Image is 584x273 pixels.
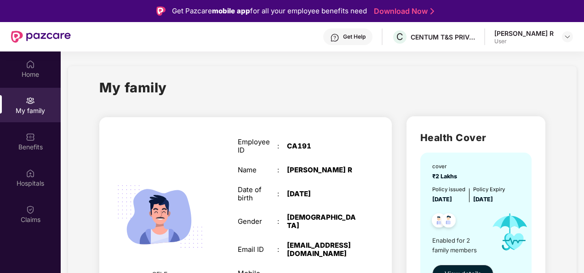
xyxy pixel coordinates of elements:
[432,236,484,255] span: Enabled for 2 family members
[238,245,277,254] div: Email ID
[238,166,277,174] div: Name
[156,6,166,16] img: Logo
[432,163,460,171] div: cover
[287,166,356,174] div: [PERSON_NAME] R
[437,210,460,233] img: svg+xml;base64,PHN2ZyB4bWxucz0iaHR0cDovL3d3dy53My5vcmcvMjAwMC9zdmciIHdpZHRoPSI0OC45NDMiIGhlaWdodD...
[26,60,35,69] img: svg+xml;base64,PHN2ZyBpZD0iSG9tZSIgeG1sbnM9Imh0dHA6Ly93d3cudzMub3JnLzIwMDAvc3ZnIiB3aWR0aD0iMjAiIG...
[238,186,277,202] div: Date of birth
[212,6,250,15] strong: mobile app
[238,217,277,226] div: Gender
[287,241,356,258] div: [EMAIL_ADDRESS][DOMAIN_NAME]
[343,33,366,40] div: Get Help
[172,6,367,17] div: Get Pazcare for all your employee benefits need
[430,6,434,16] img: Stroke
[238,138,277,154] div: Employee ID
[287,213,356,230] div: [DEMOGRAPHIC_DATA]
[11,31,71,43] img: New Pazcare Logo
[494,38,554,45] div: User
[432,173,460,180] span: ₹2 Lakhs
[432,196,452,203] span: [DATE]
[287,142,356,150] div: CA191
[277,142,287,150] div: :
[330,33,339,42] img: svg+xml;base64,PHN2ZyBpZD0iSGVscC0zMngzMiIgeG1sbnM9Imh0dHA6Ly93d3cudzMub3JnLzIwMDAvc3ZnIiB3aWR0aD...
[277,190,287,198] div: :
[26,132,35,142] img: svg+xml;base64,PHN2ZyBpZD0iQmVuZWZpdHMiIHhtbG5zPSJodHRwOi8vd3d3LnczLm9yZy8yMDAwL3N2ZyIgd2lkdGg9Ij...
[411,33,475,41] div: CENTUM T&S PRIVATE LIMITED
[494,29,554,38] div: [PERSON_NAME] R
[26,96,35,105] img: svg+xml;base64,PHN2ZyB3aWR0aD0iMjAiIGhlaWdodD0iMjAiIHZpZXdCb3g9IjAgMCAyMCAyMCIgZmlsbD0ibm9uZSIgeG...
[374,6,431,16] a: Download Now
[396,31,403,42] span: C
[428,210,450,233] img: svg+xml;base64,PHN2ZyB4bWxucz0iaHR0cDovL3d3dy53My5vcmcvMjAwMC9zdmciIHdpZHRoPSI0OC45NDMiIGhlaWdodD...
[26,169,35,178] img: svg+xml;base64,PHN2ZyBpZD0iSG9zcGl0YWxzIiB4bWxucz0iaHR0cDovL3d3dy53My5vcmcvMjAwMC9zdmciIHdpZHRoPS...
[484,204,536,260] img: icon
[473,196,493,203] span: [DATE]
[107,164,213,270] img: svg+xml;base64,PHN2ZyB4bWxucz0iaHR0cDovL3d3dy53My5vcmcvMjAwMC9zdmciIHdpZHRoPSIyMjQiIGhlaWdodD0iMT...
[473,186,505,194] div: Policy Expiry
[564,33,571,40] img: svg+xml;base64,PHN2ZyBpZD0iRHJvcGRvd24tMzJ4MzIiIHhtbG5zPSJodHRwOi8vd3d3LnczLm9yZy8yMDAwL3N2ZyIgd2...
[420,130,532,145] h2: Health Cover
[287,190,356,198] div: [DATE]
[99,77,167,98] h1: My family
[26,205,35,214] img: svg+xml;base64,PHN2ZyBpZD0iQ2xhaW0iIHhtbG5zPSJodHRwOi8vd3d3LnczLm9yZy8yMDAwL3N2ZyIgd2lkdGg9IjIwIi...
[277,245,287,254] div: :
[277,217,287,226] div: :
[432,186,465,194] div: Policy issued
[277,166,287,174] div: :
